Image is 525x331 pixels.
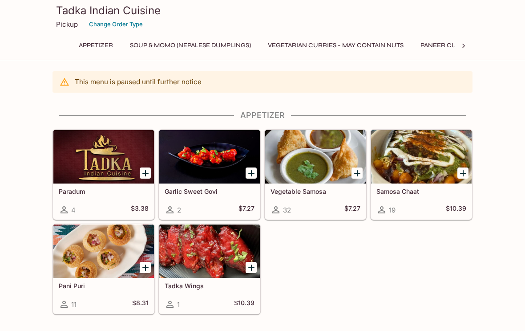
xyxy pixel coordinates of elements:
div: Garlic Sweet Govi [159,130,260,184]
p: Pickup [56,20,78,29]
a: Tadka Wings1$10.39 [159,224,260,314]
a: Samosa Chaat19$10.39 [371,130,472,220]
h5: $3.38 [131,204,149,215]
p: This menu is paused until further notice [75,78,202,86]
a: Garlic Sweet Govi2$7.27 [159,130,260,220]
button: Change Order Type [85,17,147,31]
button: Add Paradum [140,168,151,179]
div: Pani Puri [53,225,154,278]
h3: Tadka Indian Cuisine [56,4,469,17]
div: Vegetable Samosa [265,130,366,184]
h4: Appetizer [52,110,472,120]
button: Paneer Curries [416,39,480,52]
span: 19 [389,206,396,214]
button: Add Garlic Sweet Govi [246,168,257,179]
span: 2 [177,206,181,214]
button: Add Vegetable Samosa [351,168,363,179]
button: Add Tadka Wings [246,262,257,273]
a: Vegetable Samosa32$7.27 [265,130,366,220]
h5: Pani Puri [59,282,149,290]
h5: Paradum [59,188,149,195]
div: Samosa Chaat [371,130,472,184]
a: Paradum4$3.38 [53,130,154,220]
a: Pani Puri11$8.31 [53,224,154,314]
h5: $7.27 [238,204,254,215]
button: Add Pani Puri [140,262,151,273]
span: 11 [71,300,77,309]
h5: $10.39 [234,299,254,310]
span: 32 [283,206,291,214]
h5: Samosa Chaat [376,188,466,195]
button: Soup & Momo (Nepalese Dumplings) [125,39,256,52]
button: Vegetarian Curries - may contain nuts [263,39,408,52]
span: 1 [177,300,180,309]
div: Tadka Wings [159,225,260,278]
h5: Garlic Sweet Govi [165,188,254,195]
button: Add Samosa Chaat [457,168,468,179]
h5: $10.39 [446,204,466,215]
h5: $8.31 [132,299,149,310]
h5: $7.27 [344,204,360,215]
div: Paradum [53,130,154,184]
h5: Tadka Wings [165,282,254,290]
button: Appetizer [74,39,118,52]
h5: Vegetable Samosa [271,188,360,195]
span: 4 [71,206,76,214]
